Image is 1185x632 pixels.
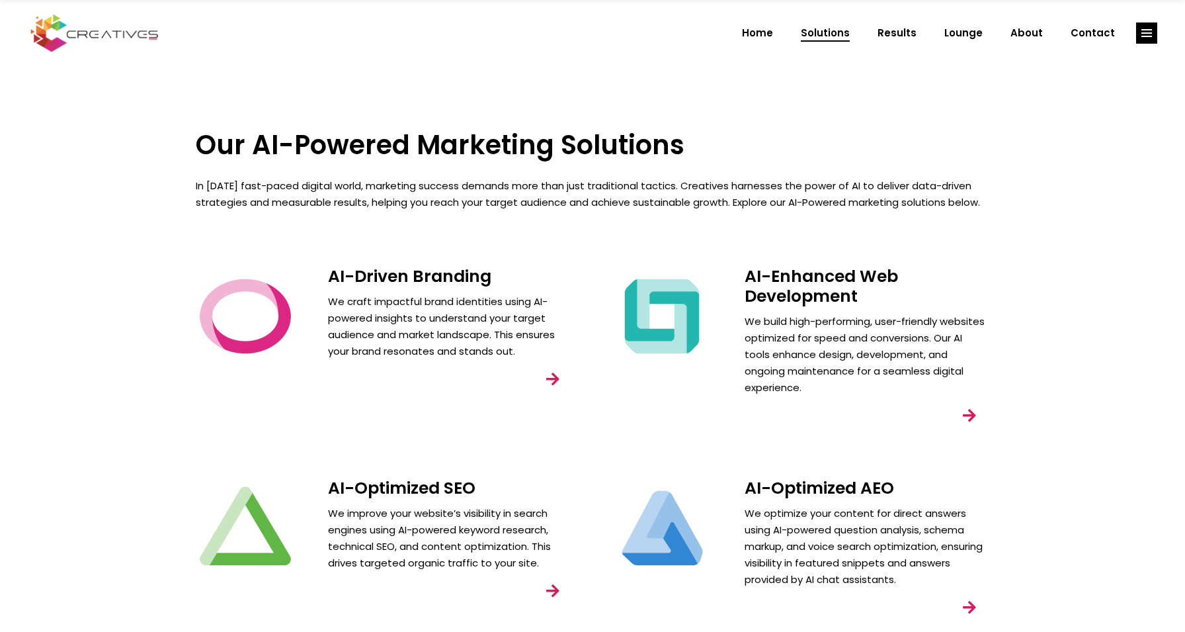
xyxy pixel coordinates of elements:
a: AI-Optimized AEO [745,476,894,500]
a: Solutions [787,16,864,50]
span: Home [742,16,773,50]
span: About [1010,16,1043,50]
a: About [997,16,1057,50]
img: Creatives | Solutions [612,478,712,578]
span: Solutions [801,16,850,50]
p: We optimize your content for direct answers using AI-powered question analysis, schema markup, an... [745,505,989,588]
a: AI-Driven Branding [328,265,491,288]
a: Contact [1057,16,1129,50]
a: link [534,572,571,609]
a: link [1136,23,1157,44]
h3: Our AI-Powered Marketing Solutions [196,129,989,161]
a: link [951,397,988,434]
a: Home [728,16,787,50]
span: Lounge [944,16,983,50]
p: We craft impactful brand identities using AI-powered insights to understand your target audience ... [328,293,573,359]
a: link [534,361,571,398]
span: Contact [1071,16,1115,50]
img: Creatives | Solutions [612,267,712,366]
p: We build high-performing, user-friendly websites optimized for speed and conversions. Our AI tool... [745,313,989,396]
img: Creatives | Solutions [196,267,295,366]
a: Results [864,16,930,50]
span: Results [878,16,917,50]
p: In [DATE] fast-paced digital world, marketing success demands more than just traditional tactics.... [196,177,989,210]
img: Creatives | Solutions [196,478,295,578]
img: Creatives [28,13,161,54]
p: We improve your website’s visibility in search engines using AI-powered keyword research, technic... [328,505,573,571]
a: Lounge [930,16,997,50]
a: AI-Optimized SEO [328,476,475,500]
a: AI-Enhanced Web Development [745,265,898,308]
a: link [951,589,988,626]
